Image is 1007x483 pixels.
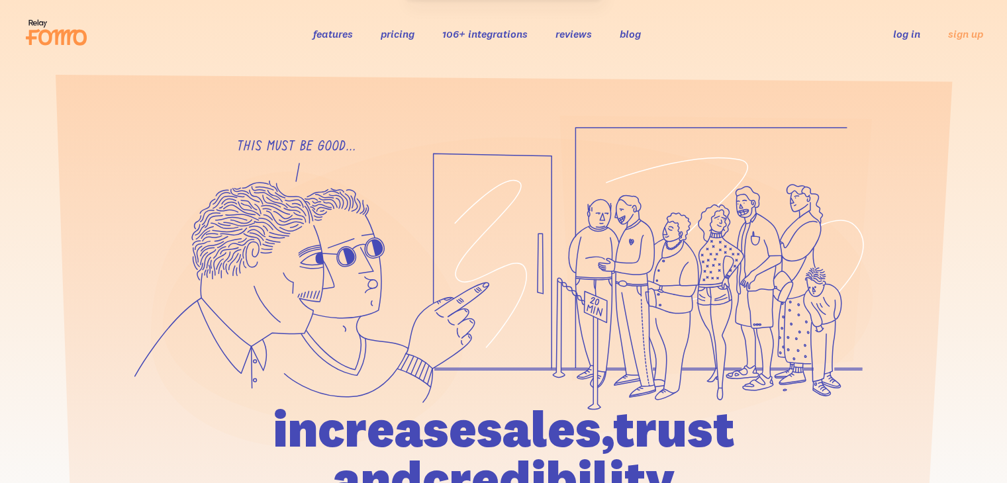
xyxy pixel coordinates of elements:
[313,27,353,40] a: features
[442,27,528,40] a: 106+ integrations
[620,27,641,40] a: blog
[948,27,983,41] a: sign up
[893,27,920,40] a: log in
[381,27,414,40] a: pricing
[555,27,592,40] a: reviews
